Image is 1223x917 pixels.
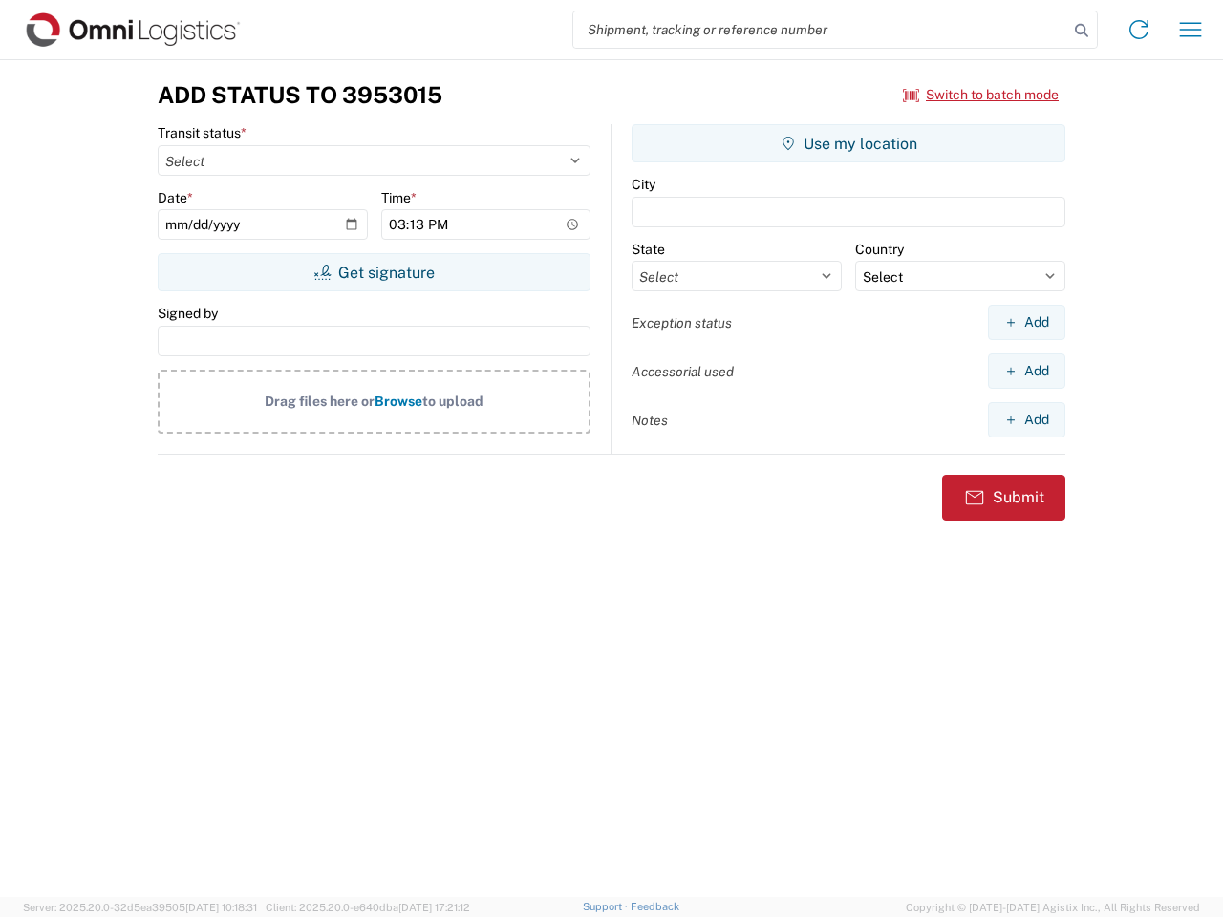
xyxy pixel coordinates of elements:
[631,901,679,912] a: Feedback
[158,253,590,291] button: Get signature
[855,241,904,258] label: Country
[158,305,218,322] label: Signed by
[381,189,417,206] label: Time
[23,902,257,913] span: Server: 2025.20.0-32d5ea39505
[158,124,247,141] label: Transit status
[942,475,1065,521] button: Submit
[158,189,193,206] label: Date
[266,902,470,913] span: Client: 2025.20.0-e640dba
[398,902,470,913] span: [DATE] 17:21:12
[632,363,734,380] label: Accessorial used
[632,314,732,331] label: Exception status
[185,902,257,913] span: [DATE] 10:18:31
[265,394,375,409] span: Drag files here or
[158,81,442,109] h3: Add Status to 3953015
[632,176,655,193] label: City
[988,353,1065,389] button: Add
[573,11,1068,48] input: Shipment, tracking or reference number
[988,402,1065,437] button: Add
[903,79,1059,111] button: Switch to batch mode
[632,241,665,258] label: State
[632,124,1065,162] button: Use my location
[988,305,1065,340] button: Add
[375,394,422,409] span: Browse
[422,394,483,409] span: to upload
[906,899,1200,916] span: Copyright © [DATE]-[DATE] Agistix Inc., All Rights Reserved
[632,412,668,429] label: Notes
[583,901,631,912] a: Support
